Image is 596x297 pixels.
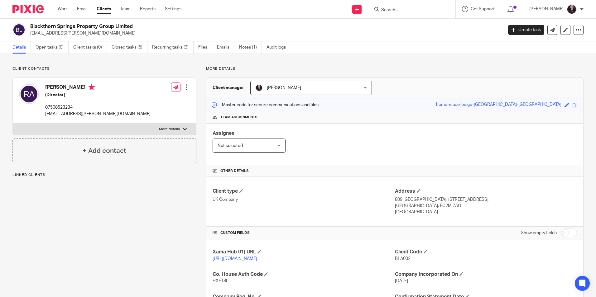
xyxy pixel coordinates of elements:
[152,41,194,54] a: Recurring tasks (3)
[267,86,301,90] span: [PERSON_NAME]
[381,7,437,13] input: Search
[395,279,408,283] span: [DATE]
[395,188,577,195] h4: Address
[12,41,31,54] a: Details
[159,127,180,132] p: More details
[58,6,68,12] a: Work
[19,84,39,104] img: svg%3E
[77,6,87,12] a: Email
[12,5,44,13] img: Pixie
[508,25,544,35] a: Create task
[198,41,212,54] a: Files
[112,41,147,54] a: Closed tasks (5)
[213,85,244,91] h3: Client manager
[395,196,577,203] p: 809 [GEOGRAPHIC_DATA], [STREET_ADDRESS],
[36,41,69,54] a: Open tasks (0)
[30,23,405,30] h2: Blackthorn Springs Property Group Limited
[213,257,257,261] a: [URL][DOMAIN_NAME]
[45,92,151,98] h5: (Director)
[239,41,262,54] a: Notes (1)
[220,115,257,120] span: Team assignments
[213,249,395,255] h4: Xama Hub 01) URL
[220,168,249,173] span: Other details
[30,30,499,36] p: [EMAIL_ADDRESS][PERSON_NAME][DOMAIN_NAME]
[395,209,577,215] p: [GEOGRAPHIC_DATA]
[45,84,151,92] h4: [PERSON_NAME]
[45,111,151,117] p: [EMAIL_ADDRESS][PERSON_NAME][DOMAIN_NAME]
[213,279,228,283] span: HXET8L
[213,196,395,203] p: UK Company
[83,146,126,156] h4: + Add contact
[120,6,131,12] a: Team
[395,249,577,255] h4: Client Code
[217,41,234,54] a: Emails
[89,84,95,90] i: Primary
[12,23,26,36] img: svg%3E
[45,104,151,111] p: 07508523234
[165,6,181,12] a: Settings
[395,257,411,261] span: BLA002
[73,41,107,54] a: Client tasks (0)
[471,7,495,11] span: Get Support
[140,6,156,12] a: Reports
[213,271,395,278] h4: Co. House Auth Code
[267,41,291,54] a: Audit logs
[213,230,395,235] h4: CUSTOM FIELDS
[218,144,243,148] span: Not selected
[436,101,561,109] div: home-made-beige-[GEOGRAPHIC_DATA]-[GEOGRAPHIC_DATA]
[12,66,196,71] p: Client contacts
[567,4,577,14] img: MicrosoftTeams-image.jfif
[97,6,111,12] a: Clients
[521,230,557,236] label: Show empty fields
[255,84,263,92] img: MicrosoftTeams-image.jfif
[211,102,319,108] p: Master code for secure communications and files
[12,172,196,177] p: Linked clients
[213,131,234,136] span: Assignee
[395,203,577,209] p: [GEOGRAPHIC_DATA], EC2M 7AQ
[206,66,584,71] p: More details
[395,271,577,278] h4: Company Incorporated On
[529,6,564,12] p: [PERSON_NAME]
[213,188,395,195] h4: Client type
